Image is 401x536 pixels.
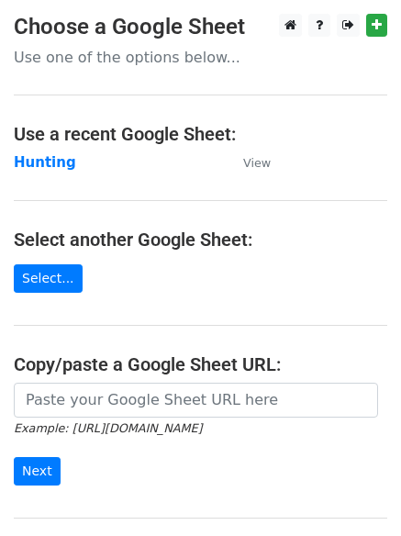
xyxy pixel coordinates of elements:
[14,229,387,251] h4: Select another Google Sheet:
[225,154,271,171] a: View
[14,264,83,293] a: Select...
[14,421,202,435] small: Example: [URL][DOMAIN_NAME]
[14,457,61,486] input: Next
[14,14,387,40] h3: Choose a Google Sheet
[243,156,271,170] small: View
[14,154,76,171] a: Hunting
[14,353,387,375] h4: Copy/paste a Google Sheet URL:
[14,123,387,145] h4: Use a recent Google Sheet:
[14,48,387,67] p: Use one of the options below...
[14,383,378,418] input: Paste your Google Sheet URL here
